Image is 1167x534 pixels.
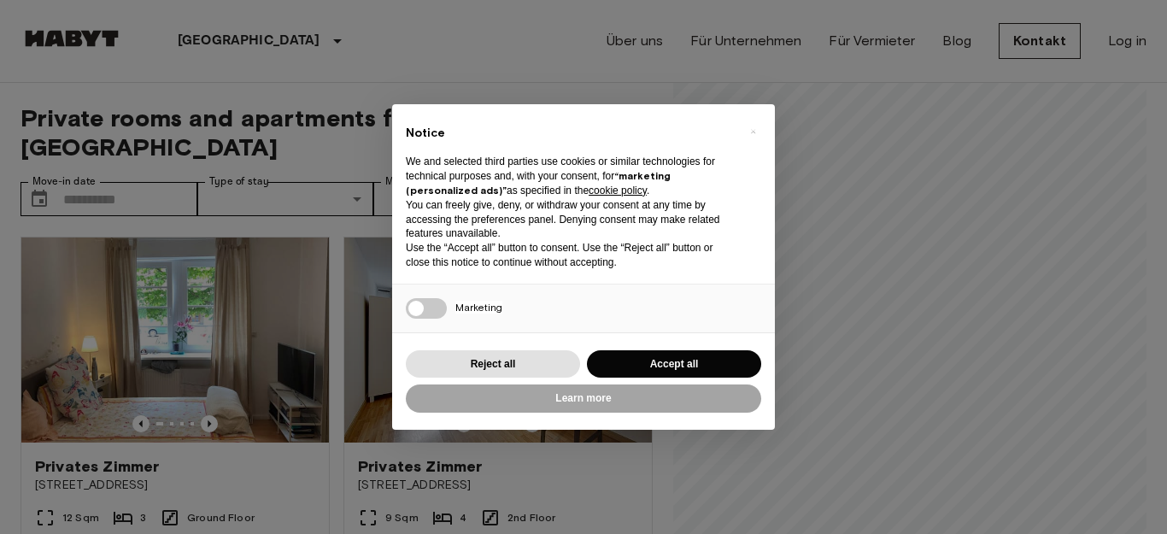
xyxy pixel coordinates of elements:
[739,118,766,145] button: Close this notice
[406,125,734,142] h2: Notice
[406,241,734,270] p: Use the “Accept all” button to consent. Use the “Reject all” button or close this notice to conti...
[589,185,647,197] a: cookie policy
[455,301,502,314] span: Marketing
[406,169,671,197] strong: “marketing (personalized ads)”
[406,155,734,197] p: We and selected third parties use cookies or similar technologies for technical purposes and, wit...
[406,350,580,378] button: Reject all
[750,121,756,142] span: ×
[406,198,734,241] p: You can freely give, deny, or withdraw your consent at any time by accessing the preferences pane...
[406,384,761,413] button: Learn more
[587,350,761,378] button: Accept all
